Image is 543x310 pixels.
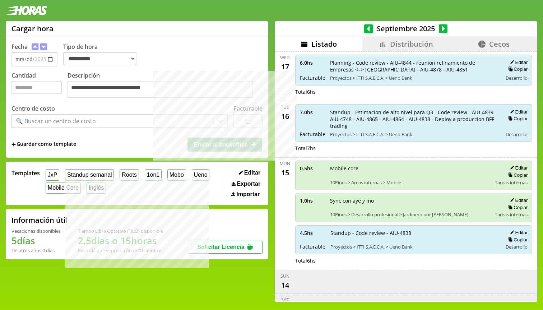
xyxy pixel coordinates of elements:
span: 4.5 hs [300,230,325,236]
button: Copiar [506,66,528,72]
h1: 2.5 días o 15 horas [78,234,163,247]
span: Desarrollo [506,131,528,138]
span: Importar [236,191,260,198]
button: Exportar [229,180,263,188]
span: 10Pines > Desarrollo profesional > Jardinero por [PERSON_NAME] [330,211,490,218]
div: Tiempo Libre Optativo (TiLO) disponible [78,228,163,234]
button: Editar [508,59,528,65]
input: Cantidad [11,81,62,94]
h1: 5 días [11,234,61,247]
button: Solicitar Licencia [188,241,263,254]
button: Inglés [87,182,106,193]
button: Copiar [506,204,528,210]
span: 6.0 hs [300,59,325,66]
button: Ueno [192,169,210,180]
h1: Cargar hora [11,24,54,33]
div: Recordá que vencen a fin de [78,247,163,254]
span: +Guardar como template [11,140,76,148]
select: Tipo de hora [63,52,136,65]
span: Templates [11,169,40,177]
div: 17 [279,61,291,72]
span: Sync con aye y mo [330,197,490,204]
div: Total 6 hs [295,257,533,264]
span: Mobile core [330,165,490,172]
span: Listado [311,39,337,49]
label: Tipo de hora [63,43,142,66]
span: 0.5 hs [300,165,325,172]
button: Mobile Core [46,182,81,193]
span: Tareas internas [495,179,528,186]
div: Total 6 hs [295,88,533,95]
span: Cecos [489,39,510,49]
label: Centro de costo [11,105,55,112]
span: Desarrollo [506,75,528,81]
button: Editar [508,109,528,115]
button: 1on1 [145,169,162,180]
div: Mon [280,161,290,167]
img: logotipo [6,6,47,15]
span: Proyectos > ITTI S.A.E.C.A. > Ueno Bank [330,244,498,250]
div: 14 [279,279,291,291]
span: Facturable [300,131,325,138]
label: Fecha [11,43,28,51]
span: Proyectos > ITTI S.A.E.C.A. > Ueno Bank [330,75,498,81]
span: Standup - Estimacion de alto nivel para Q3 - Code review - AIU-4839 - AIU-4748 - AIU-4865 - AIU-4... [330,109,498,129]
div: Total 7 hs [295,145,533,152]
div: Sun [280,273,289,279]
button: Editar [508,230,528,236]
span: Editar [244,170,260,176]
span: Distribución [390,39,433,49]
button: JxP [46,169,59,180]
button: Editar [237,169,263,176]
div: 15 [279,167,291,178]
div: Wed [280,55,290,61]
label: Cantidad [11,71,68,100]
div: Tue [281,104,289,110]
span: Planning - Code review - AIU-4844 - reunion refinamiento de Empresas <=> [GEOGRAPHIC_DATA] - AIU-... [330,59,498,73]
div: 16 [279,110,291,122]
div: 🔍 Buscar un centro de costo [16,117,96,125]
button: Mobo [167,169,186,180]
button: Editar [508,197,528,203]
span: 7.0 hs [300,109,325,116]
div: De otros años: 0 días [11,247,61,254]
span: Septiembre 2025 [373,24,439,33]
span: Desarrollo [506,244,528,250]
span: + [11,140,16,148]
button: Roots [120,169,139,180]
label: Descripción [68,71,263,100]
div: scrollable content [275,51,537,301]
span: Tareas internas [495,211,528,218]
div: Vacaciones disponibles [11,228,61,234]
b: Diciembre [138,247,161,254]
span: 1.0 hs [300,197,325,204]
button: Copiar [506,237,528,243]
span: Proyectos > ITTI S.A.E.C.A. > Ueno Bank [330,131,498,138]
span: 10Pines > Areas internas > Mobile [330,179,490,186]
span: Standup - Code review - AIU-4838 [330,230,498,236]
button: Editar [508,165,528,171]
div: Sat [281,297,289,303]
button: Standup semanal [65,169,114,180]
span: Exportar [237,181,260,187]
h2: Información útil [11,215,68,225]
span: Solicitar Licencia [197,244,245,250]
label: Facturable [233,105,263,112]
span: Facturable [300,243,325,250]
textarea: Descripción [68,81,253,98]
button: Copiar [506,116,528,122]
span: Facturable [300,74,325,81]
button: Copiar [506,172,528,178]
